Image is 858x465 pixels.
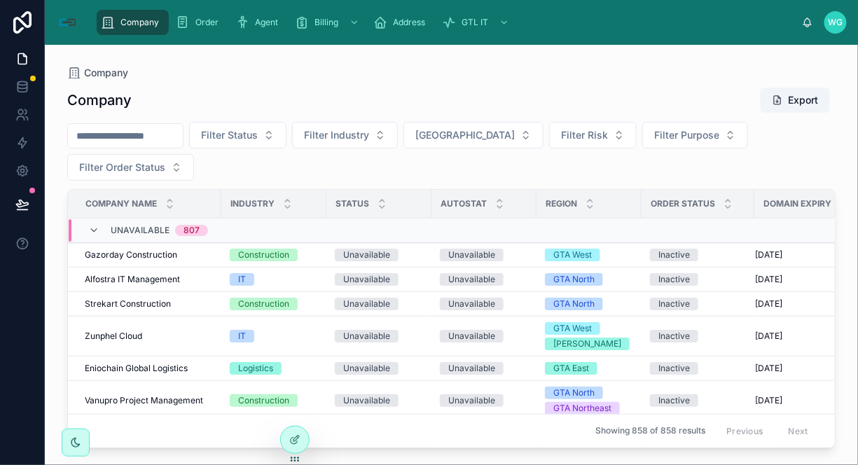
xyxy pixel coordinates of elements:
a: Order [172,10,228,35]
div: Logistics [238,362,273,375]
span: Industry [230,198,275,209]
div: Unavailable [343,362,390,375]
a: Unavailable [335,330,423,342]
a: Company [67,66,128,80]
a: Zunphel Cloud [85,331,213,342]
div: Unavailable [343,330,390,342]
div: GTA North [553,298,595,310]
span: [DATE] [755,395,782,406]
a: GTA West [545,249,633,261]
a: Unavailable [440,330,528,342]
span: Zunphel Cloud [85,331,142,342]
div: Inactive [658,330,690,342]
span: [DATE] [755,298,782,310]
h1: Company [67,90,132,110]
button: Select Button [403,122,544,148]
div: GTA West [553,322,592,335]
div: GTA North [553,387,595,399]
a: GTA West[PERSON_NAME] [545,322,633,350]
a: GTL IT [438,10,516,35]
span: Company [120,17,159,28]
div: Unavailable [448,394,495,407]
a: Company [97,10,169,35]
div: Unavailable [343,298,390,310]
a: Unavailable [440,249,528,261]
span: Gazorday Construction [85,249,177,261]
span: Vanupro Project Management [85,395,203,406]
a: GTA NorthGTA Northeast [545,387,633,415]
span: Billing [314,17,338,28]
div: Unavailable [448,249,495,261]
a: Unavailable [335,394,423,407]
div: Inactive [658,298,690,310]
span: Address [393,17,425,28]
a: Unavailable [440,273,528,286]
div: IT [238,273,246,286]
button: Select Button [549,122,637,148]
a: Inactive [650,273,746,286]
a: IT [230,273,318,286]
div: Unavailable [343,249,390,261]
div: Inactive [658,394,690,407]
a: Unavailable [440,394,528,407]
div: GTA West [553,249,592,261]
div: Inactive [658,273,690,286]
div: Construction [238,249,289,261]
div: Construction [238,394,289,407]
span: Filter Status [201,128,258,142]
span: Filter Order Status [79,160,165,174]
a: Unavailable [335,249,423,261]
a: IT [230,330,318,342]
div: Inactive [658,249,690,261]
span: [DATE] [755,363,782,374]
div: 807 [184,225,200,236]
span: Unavailable [111,225,169,236]
a: Unavailable [335,298,423,310]
img: App logo [56,11,78,34]
span: Showing 858 of 858 results [595,426,705,437]
a: Construction [230,249,318,261]
a: Vanupro Project Management [85,395,213,406]
span: Alfostra IT Management [85,274,180,285]
a: Inactive [650,330,746,342]
div: Unavailable [343,273,390,286]
a: Address [369,10,435,35]
span: Company Name [85,198,157,209]
div: scrollable content [90,7,802,38]
a: Construction [230,394,318,407]
a: Billing [291,10,366,35]
button: Select Button [67,154,194,181]
span: Region [546,198,577,209]
a: Unavailable [335,362,423,375]
button: Select Button [642,122,748,148]
a: Eniochain Global Logistics [85,363,213,374]
span: Status [335,198,369,209]
a: Gazorday Construction [85,249,213,261]
div: Inactive [658,362,690,375]
span: [DATE] [755,331,782,342]
a: [DATE] [755,274,857,285]
span: [DATE] [755,249,782,261]
span: [GEOGRAPHIC_DATA] [415,128,515,142]
div: Construction [238,298,289,310]
a: [DATE] [755,249,857,261]
button: Select Button [189,122,286,148]
a: Strekart Construction [85,298,213,310]
a: Inactive [650,394,746,407]
span: Company [84,66,128,80]
span: Strekart Construction [85,298,171,310]
a: Agent [231,10,288,35]
a: [DATE] [755,395,857,406]
span: [DATE] [755,274,782,285]
span: Autostat [441,198,487,209]
span: Order [195,17,219,28]
span: Eniochain Global Logistics [85,363,188,374]
a: Inactive [650,298,746,310]
span: GTL IT [462,17,488,28]
span: Domain Expiry [763,198,831,209]
div: GTA North [553,273,595,286]
a: Construction [230,298,318,310]
span: Filter Risk [561,128,608,142]
div: Unavailable [448,273,495,286]
div: GTA East [553,362,589,375]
